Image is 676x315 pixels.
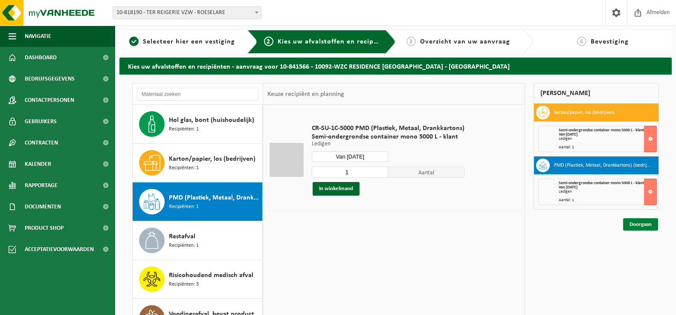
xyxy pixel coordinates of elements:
span: 4 [577,37,586,46]
span: Recipiënten: 1 [169,242,199,250]
span: Navigatie [25,26,51,47]
span: Overzicht van uw aanvraag [420,38,510,45]
span: Gebruikers [25,111,57,132]
div: Aantal: 1 [559,198,656,202]
span: Bedrijfsgegevens [25,68,75,90]
input: Materiaal zoeken [137,88,258,101]
span: 1 [129,37,139,46]
button: Karton/papier, los (bedrijven) Recipiënten: 1 [133,144,263,182]
a: Doorgaan [623,218,658,231]
span: 2 [264,37,273,46]
input: Selecteer datum [312,151,388,162]
span: Selecteer hier een vestiging [143,38,235,45]
span: Risicohoudend medisch afval [169,270,253,280]
span: Acceptatievoorwaarden [25,239,94,260]
span: CR-SU-1C-5000 PMD (Plastiek, Metaal, Drankkartons) [312,124,464,133]
span: Contracten [25,132,58,153]
span: Semi-ondergrondse container mono 5000 L - klant [312,133,464,141]
div: Keuze recipiënt en planning [263,84,348,105]
button: PMD (Plastiek, Metaal, Drankkartons) (bedrijven) Recipiënten: 1 [133,182,263,221]
strong: Van [DATE] [559,185,577,190]
span: Semi-ondergrondse container mono 5000 L - klant [559,181,644,185]
h3: Karton/papier, los (bedrijven) [554,106,615,119]
span: Recipiënten: 1 [169,164,199,172]
span: Kies uw afvalstoffen en recipiënten [278,38,395,45]
button: Risicohoudend medisch afval Recipiënten: 3 [133,260,263,299]
span: Contactpersonen [25,90,74,111]
h3: PMD (Plastiek, Metaal, Drankkartons) (bedrijven) [554,159,652,172]
span: 10-818190 - TER REIGERIE VZW - ROESELARE [113,7,261,19]
span: Rapportage [25,175,58,196]
strong: Van [DATE] [559,132,577,137]
span: Kalender [25,153,51,175]
span: Hol glas, bont (huishoudelijk) [169,115,254,125]
h2: Kies uw afvalstoffen en recipiënten - aanvraag voor 10-841566 - 10092-WZC RESIDENCE [GEOGRAPHIC_D... [119,58,672,74]
span: Product Shop [25,217,64,239]
span: Karton/papier, los (bedrijven) [169,154,255,164]
span: Aantal [388,167,464,178]
span: Recipiënten: 1 [169,125,199,133]
span: Bevestiging [591,38,629,45]
p: Ledigen [312,141,464,147]
div: Ledigen [559,190,656,194]
div: Aantal: 1 [559,145,656,150]
span: Semi-ondergrondse container mono 5000 L - klant [559,128,644,133]
button: Hol glas, bont (huishoudelijk) Recipiënten: 1 [133,105,263,144]
span: Recipiënten: 3 [169,280,199,289]
span: 10-818190 - TER REIGERIE VZW - ROESELARE [113,6,261,19]
span: PMD (Plastiek, Metaal, Drankkartons) (bedrijven) [169,193,260,203]
div: Ledigen [559,137,656,141]
button: Restafval Recipiënten: 1 [133,221,263,260]
button: In winkelmand [313,182,360,196]
span: Recipiënten: 1 [169,203,199,211]
span: Documenten [25,196,61,217]
span: 3 [406,37,416,46]
span: Dashboard [25,47,57,68]
a: 1Selecteer hier een vestiging [124,37,241,47]
div: [PERSON_NAME] [534,83,659,104]
span: Restafval [169,231,195,242]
